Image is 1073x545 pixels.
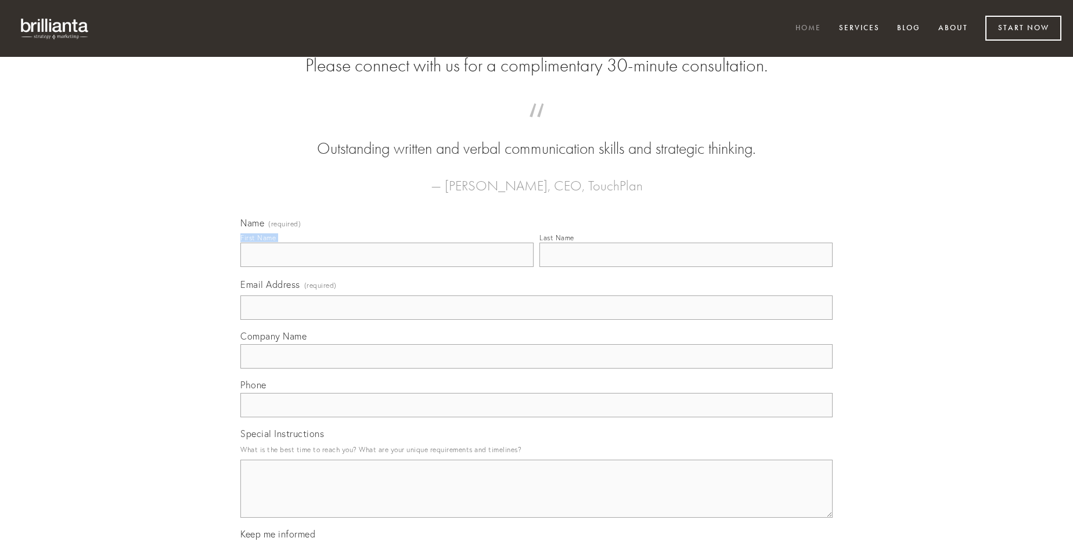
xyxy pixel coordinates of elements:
[259,160,814,197] figcaption: — [PERSON_NAME], CEO, TouchPlan
[985,16,1061,41] a: Start Now
[268,221,301,228] span: (required)
[240,442,833,457] p: What is the best time to reach you? What are your unique requirements and timelines?
[240,217,264,229] span: Name
[539,233,574,242] div: Last Name
[259,115,814,138] span: “
[304,277,337,293] span: (required)
[240,279,300,290] span: Email Address
[788,19,829,38] a: Home
[831,19,887,38] a: Services
[240,528,315,540] span: Keep me informed
[259,115,814,160] blockquote: Outstanding written and verbal communication skills and strategic thinking.
[240,379,267,391] span: Phone
[240,330,307,342] span: Company Name
[890,19,928,38] a: Blog
[240,55,833,77] h2: Please connect with us for a complimentary 30-minute consultation.
[240,233,276,242] div: First Name
[12,12,99,45] img: brillianta - research, strategy, marketing
[931,19,975,38] a: About
[240,428,324,439] span: Special Instructions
